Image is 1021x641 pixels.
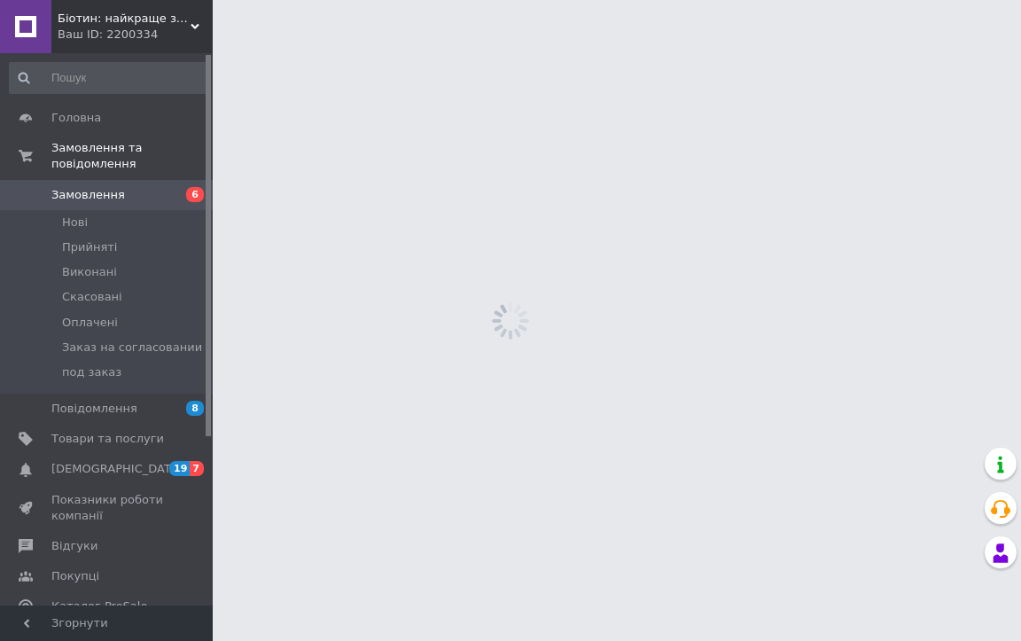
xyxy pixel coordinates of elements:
[51,140,213,172] span: Замовлення та повідомлення
[62,364,121,380] span: под заказ
[186,401,204,416] span: 8
[62,340,202,356] span: Заказ на согласовании
[9,62,209,94] input: Пошук
[51,187,125,203] span: Замовлення
[51,431,164,447] span: Товари та послуги
[62,315,118,331] span: Оплачені
[62,289,122,305] span: Скасовані
[62,215,88,231] span: Нові
[58,11,191,27] span: Біотин: найкраще зі США в наявності та на замовлення
[62,264,117,280] span: Виконані
[169,461,190,476] span: 19
[51,598,147,614] span: Каталог ProSale
[51,110,101,126] span: Головна
[51,401,137,417] span: Повідомлення
[186,187,204,202] span: 6
[62,239,117,255] span: Прийняті
[51,461,183,477] span: [DEMOGRAPHIC_DATA]
[51,538,97,554] span: Відгуки
[51,568,99,584] span: Покупці
[58,27,213,43] div: Ваш ID: 2200334
[51,492,164,524] span: Показники роботи компанії
[190,461,204,476] span: 7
